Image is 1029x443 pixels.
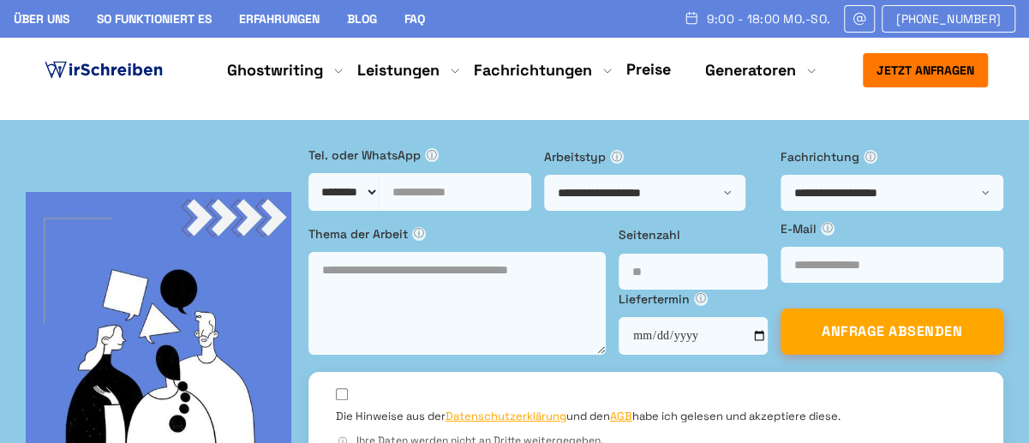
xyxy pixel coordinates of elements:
[336,409,841,424] label: Die Hinweise aus der und den habe ich gelesen und akzeptiere diese.
[610,150,624,164] span: ⓘ
[14,11,69,27] a: Über uns
[227,60,323,81] a: Ghostwriting
[694,292,708,306] span: ⓘ
[97,11,212,27] a: So funktioniert es
[347,11,377,27] a: Blog
[446,409,566,423] a: Datenschutzerklärung
[425,148,439,162] span: ⓘ
[412,227,426,241] span: ⓘ
[41,57,166,83] img: logo ghostwriter-österreich
[619,290,768,308] label: Liefertermin
[706,12,830,26] span: 9:00 - 18:00 Mo.-So.
[404,11,425,27] a: FAQ
[781,219,1003,238] label: E-Mail
[239,11,320,27] a: Erfahrungen
[626,59,671,79] a: Preise
[610,409,632,423] a: AGB
[619,225,768,244] label: Seitenzahl
[821,222,835,236] span: ⓘ
[882,5,1015,33] a: [PHONE_NUMBER]
[308,224,606,243] label: Thema der Arbeit
[544,147,767,166] label: Arbeitstyp
[308,146,531,165] label: Tel. oder WhatsApp
[474,60,592,81] a: Fachrichtungen
[781,147,1003,166] label: Fachrichtung
[357,60,440,81] a: Leistungen
[852,12,867,26] img: Email
[896,12,1001,26] span: [PHONE_NUMBER]
[705,60,796,81] a: Generatoren
[684,11,699,25] img: Schedule
[864,150,877,164] span: ⓘ
[863,53,988,87] button: Jetzt anfragen
[781,308,1003,355] button: ANFRAGE ABSENDEN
